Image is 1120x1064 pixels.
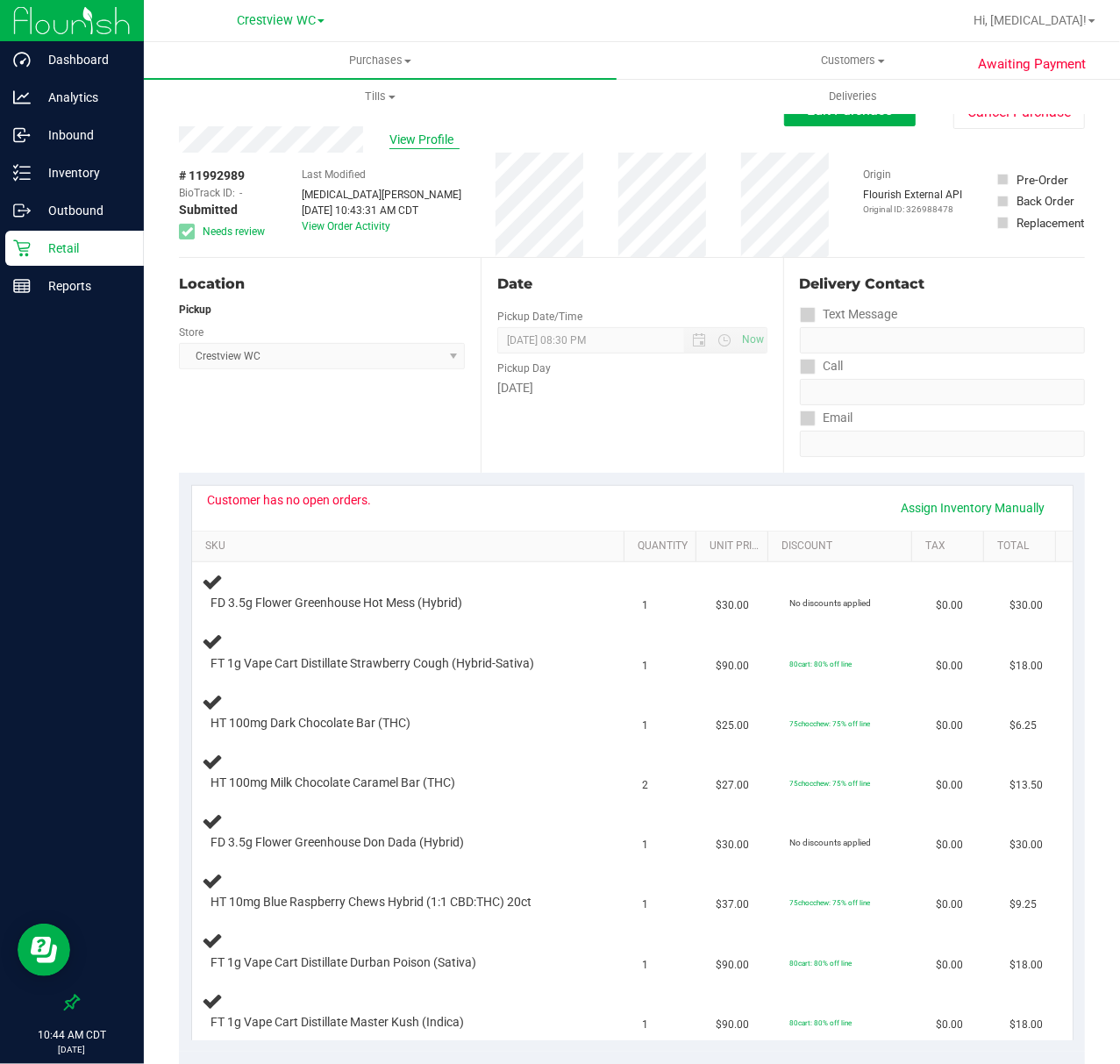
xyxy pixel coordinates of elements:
span: No discounts applied [789,838,871,847]
span: $30.00 [716,597,749,614]
span: $0.00 [936,896,963,913]
span: $18.00 [1009,1017,1043,1033]
p: Retail [31,238,136,259]
span: 1 [643,957,649,974]
a: Tills [144,78,617,115]
span: 2 [643,777,649,794]
span: $90.00 [716,1017,749,1033]
span: Submitted [179,201,238,219]
div: Location [179,274,465,295]
a: Discount [781,539,904,553]
label: Email [800,405,853,431]
input: Format: (999) 999-9999 [800,327,1085,353]
span: $0.00 [936,957,963,974]
span: 1 [643,896,649,913]
span: Tills [145,89,616,104]
span: 80cart: 80% off line [789,1018,852,1027]
span: No discounts applied [789,598,871,608]
span: HT 100mg Milk Chocolate Caramel Bar (THC) [211,775,456,791]
span: FD 3.5g Flower Greenhouse Hot Mess (Hybrid) [211,595,463,611]
div: Pre-Order [1017,171,1068,189]
a: Deliveries [617,78,1089,115]
span: $0.00 [936,1017,963,1033]
div: [MEDICAL_DATA][PERSON_NAME] [302,187,461,203]
span: FD 3.5g Flower Greenhouse Don Dada (Hybrid) [211,834,465,851]
p: Original ID: 326988478 [863,203,962,216]
span: Purchases [144,53,617,68]
p: Inbound [31,125,136,146]
span: FT 1g Vape Cart Distillate Master Kush (Indica) [211,1014,465,1031]
span: $18.00 [1009,658,1043,675]
a: Total [997,539,1048,553]
span: $0.00 [936,837,963,853]
span: 1 [643,597,649,614]
p: Outbound [31,200,136,221]
label: Origin [863,167,891,182]
span: HT 100mg Dark Chocolate Bar (THC) [211,715,411,732]
label: Call [800,353,844,379]
div: Replacement [1017,214,1084,232]
a: Unit Price [710,539,760,553]
iframe: Resource center [18,924,70,976]
p: Reports [31,275,136,296]
a: Purchases [144,42,617,79]
span: BioTrack ID: [179,185,235,201]
div: [DATE] 10:43:31 AM CDT [302,203,461,218]
span: - [239,185,242,201]
inline-svg: Retail [13,239,31,257]
label: Pickup Date/Time [497,309,582,325]
span: Needs review [203,224,265,239]
label: Text Message [800,302,898,327]
div: Delivery Contact [800,274,1085,295]
span: Awaiting Payment [979,54,1087,75]
span: $30.00 [1009,597,1043,614]
span: $6.25 [1009,718,1037,734]
span: 75chocchew: 75% off line [789,779,870,788]
span: 75chocchew: 75% off line [789,898,870,907]
span: $27.00 [716,777,749,794]
div: Back Order [1017,192,1074,210]
span: $0.00 [936,777,963,794]
span: HT 10mg Blue Raspberry Chews Hybrid (1:1 CBD:THC) 20ct [211,894,532,910]
p: 10:44 AM CDT [8,1027,136,1043]
inline-svg: Dashboard [13,51,31,68]
div: [DATE] [497,379,767,397]
span: $90.00 [716,658,749,675]
span: $30.00 [1009,837,1043,853]
p: Analytics [31,87,136,108]
span: $9.25 [1009,896,1037,913]
inline-svg: Analytics [13,89,31,106]
label: Pickup Day [497,361,551,376]
span: FT 1g Vape Cart Distillate Strawberry Cough (Hybrid-Sativa) [211,655,535,672]
span: 80cart: 80% off line [789,959,852,968]
span: $90.00 [716,957,749,974]
input: Format: (999) 999-9999 [800,379,1085,405]
a: Assign Inventory Manually [890,493,1057,523]
inline-svg: Outbound [13,202,31,219]
span: $0.00 [936,718,963,734]
span: $13.50 [1009,777,1043,794]
span: Customers [617,53,1088,68]
span: 1 [643,658,649,675]
span: 1 [643,837,649,853]
label: Store [179,325,203,340]
span: $37.00 [716,896,749,913]
div: Date [497,274,767,295]
a: Quantity [638,539,688,553]
label: Pin the sidebar to full width on large screens [63,994,81,1011]
p: Inventory [31,162,136,183]
span: View Profile [389,131,460,149]
span: 1 [643,1017,649,1033]
span: $30.00 [716,837,749,853]
span: Hi, [MEDICAL_DATA]! [974,13,1087,27]
span: 1 [643,718,649,734]
span: $0.00 [936,597,963,614]
inline-svg: Inbound [13,126,31,144]
div: Customer has no open orders. [208,493,372,507]
span: # 11992989 [179,167,245,185]
a: View Order Activity [302,220,390,232]
strong: Pickup [179,303,211,316]
span: $18.00 [1009,957,1043,974]
span: $25.00 [716,718,749,734]
span: 80cart: 80% off line [789,660,852,668]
